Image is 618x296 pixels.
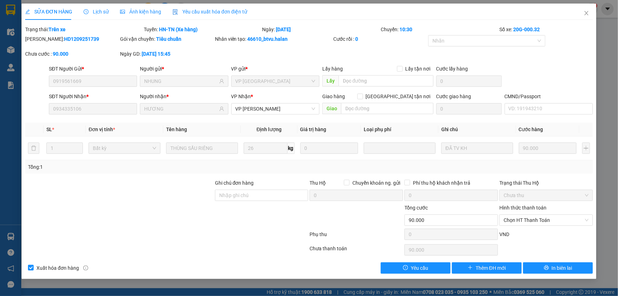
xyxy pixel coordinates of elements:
div: CMND/Passport [505,93,593,100]
span: Chuyển khoản ng. gửi [350,179,403,187]
input: 0 [519,143,577,154]
span: Lấy tận nơi [403,65,433,73]
span: VP Hồng Hà [236,104,315,114]
span: Xuất hóa đơn hàng [34,264,82,272]
span: Ảnh kiện hàng [120,9,161,15]
span: plus [468,265,473,271]
span: VP Nhận [231,94,251,99]
div: Người nhận [140,93,228,100]
span: Lấy hàng [322,66,343,72]
input: VD: Bàn, Ghế [166,143,238,154]
label: Cước giao hàng [436,94,471,99]
div: Trạng thái: [24,26,143,33]
span: In biên lai [552,264,572,272]
span: user [219,79,224,84]
span: Phí thu hộ khách nhận trả [410,179,473,187]
b: [DATE] 15:45 [142,51,170,57]
span: Giao hàng [322,94,345,99]
input: Dọc đường [341,103,433,114]
span: printer [544,265,549,271]
div: SĐT Người Gửi [49,65,137,73]
span: Yêu cầu xuất hóa đơn điện tử [172,9,247,15]
div: Ngày GD: [120,50,214,58]
span: Thu Hộ [310,180,326,186]
b: HN-TN (Xe hàng) [159,27,198,32]
label: Cước lấy hàng [436,66,468,72]
span: clock-circle [84,9,89,14]
span: Tên hàng [166,127,187,132]
span: Yêu cầu [411,264,428,272]
div: Phụ thu [309,230,404,243]
input: Ghi Chú [441,143,513,154]
button: Close [577,4,596,23]
div: Cước rồi : [333,35,427,43]
input: Tên người nhận [144,105,217,113]
div: [PERSON_NAME]: [25,35,119,43]
input: 0 [300,143,358,154]
div: Số xe: [499,26,594,33]
span: VP Hà Đông [236,76,315,86]
button: plus [582,143,590,154]
span: Tổng cước [404,205,428,211]
span: VND [499,231,509,237]
div: VP gửi [231,65,319,73]
div: Người gửi [140,65,228,73]
input: Cước lấy hàng [436,76,502,87]
span: picture [120,9,125,14]
button: plusThêm ĐH mới [452,262,522,274]
div: Chưa thanh toán [309,245,404,257]
input: Cước giao hàng [436,103,502,115]
div: Chưa cước : [25,50,119,58]
span: kg [288,143,295,154]
span: Đơn vị tính [89,127,115,132]
span: exclamation-circle [403,265,408,271]
span: [GEOGRAPHIC_DATA] tận nơi [363,93,433,100]
b: HD1209251739 [64,36,99,42]
div: Nhân viên tạo: [215,35,332,43]
span: SỬA ĐƠN HÀNG [25,9,72,15]
span: user [219,106,224,111]
label: Hình thức thanh toán [499,205,546,211]
th: Loại phụ phí [361,123,438,136]
button: printerIn biên lai [523,262,593,274]
span: Lịch sử [84,9,109,15]
span: SL [46,127,52,132]
b: 90.000 [53,51,68,57]
button: exclamation-circleYêu cầu [381,262,450,274]
span: Thêm ĐH mới [476,264,506,272]
span: Giao [322,103,341,114]
b: 46610_btvu.halan [248,36,288,42]
div: Ngày: [262,26,380,33]
span: Bất kỳ [93,143,156,153]
span: edit [25,9,30,14]
span: Chưa thu [504,190,589,201]
div: Gói vận chuyển: [120,35,214,43]
span: Giá trị hàng [300,127,327,132]
b: [DATE] [276,27,291,32]
b: Trên xe [49,27,66,32]
input: Tên người gửi [144,77,217,85]
div: Tổng: 1 [28,163,239,171]
span: Cước hàng [519,127,543,132]
span: close [584,10,589,16]
b: 10:30 [399,27,412,32]
span: Chọn HT Thanh Toán [504,215,589,225]
div: SĐT Người Nhận [49,93,137,100]
th: Ghi chú [438,123,516,136]
img: icon [172,9,178,15]
label: Ghi chú đơn hàng [215,180,254,186]
input: Dọc đường [339,75,433,86]
span: info-circle [83,266,88,270]
span: Lấy [322,75,339,86]
b: 0 [355,36,358,42]
b: 20G-000.32 [513,27,540,32]
div: Trạng thái Thu Hộ [499,179,593,187]
input: Ghi chú đơn hàng [215,190,308,201]
span: Định lượng [256,127,282,132]
b: Tiêu chuẩn [156,36,181,42]
div: Chuyến: [380,26,499,33]
button: delete [28,143,39,154]
div: Tuyến: [143,26,262,33]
